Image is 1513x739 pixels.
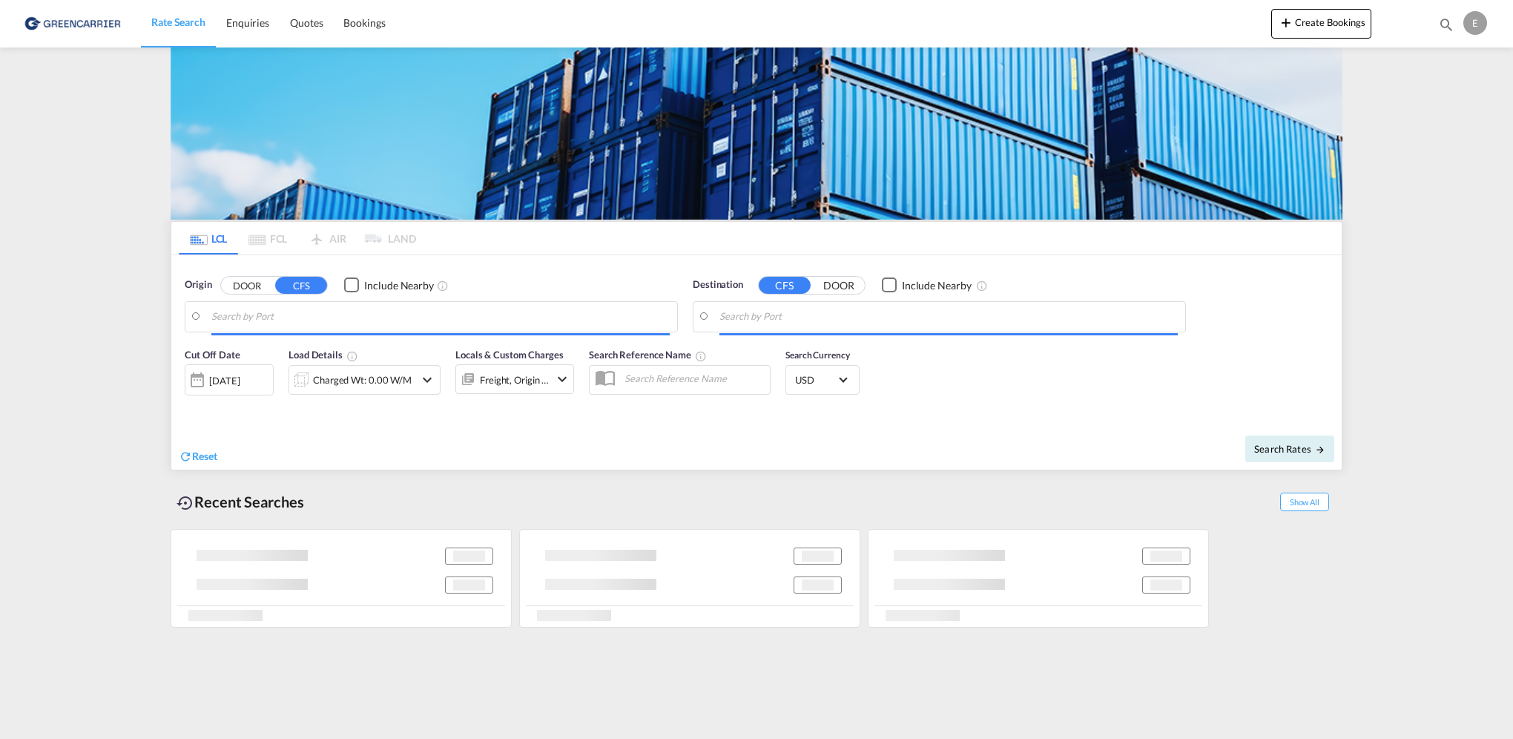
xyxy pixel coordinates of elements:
[976,280,988,292] md-icon: Unchecked: Ignores neighbouring ports when fetching rates.Checked : Includes neighbouring ports w...
[179,222,416,254] md-pagination-wrapper: Use the left and right arrow keys to navigate between tabs
[455,349,564,361] span: Locals & Custom Charges
[882,277,972,293] md-checkbox: Checkbox No Ink
[192,450,217,462] span: Reset
[289,349,358,361] span: Load Details
[1280,493,1329,511] span: Show All
[221,277,273,294] button: DOOR
[290,16,323,29] span: Quotes
[695,350,707,362] md-icon: Your search will be saved by the below given name
[364,278,434,293] div: Include Nearby
[785,349,850,361] span: Search Currency
[344,277,434,293] md-checkbox: Checkbox No Ink
[185,277,211,292] span: Origin
[313,369,412,390] div: Charged Wt: 0.00 W/M
[794,369,851,390] md-select: Select Currency: $ USDUnited States Dollar
[437,280,449,292] md-icon: Unchecked: Ignores neighbouring ports when fetching rates.Checked : Includes neighbouring ports w...
[480,369,550,390] div: Freight Origin Destination
[455,364,574,394] div: Freight Origin Destinationicon-chevron-down
[1438,16,1454,39] div: icon-magnify
[179,449,217,465] div: icon-refreshReset
[1315,444,1325,455] md-icon: icon-arrow-right
[346,350,358,362] md-icon: Chargeable Weight
[418,371,436,389] md-icon: icon-chevron-down
[211,306,670,328] input: Search by Port
[813,277,865,294] button: DOOR
[1438,16,1454,33] md-icon: icon-magnify
[617,367,770,390] input: Search Reference Name
[151,16,205,28] span: Rate Search
[171,255,1342,470] div: Origin DOOR CFS Checkbox No InkUnchecked: Ignores neighbouring ports when fetching rates.Checked ...
[553,370,571,388] md-icon: icon-chevron-down
[902,278,972,293] div: Include Nearby
[171,47,1342,220] img: GreenCarrierFCL_LCL.png
[209,374,240,387] div: [DATE]
[171,485,310,519] div: Recent Searches
[289,365,441,395] div: Charged Wt: 0.00 W/Micon-chevron-down
[795,373,837,387] span: USD
[1271,9,1371,39] button: icon-plus 400-fgCreate Bookings
[1254,443,1325,455] span: Search Rates
[759,277,811,294] button: CFS
[343,16,385,29] span: Bookings
[719,306,1178,328] input: Search by Port
[22,7,122,40] img: e39c37208afe11efa9cb1d7a6ea7d6f5.png
[1277,13,1295,31] md-icon: icon-plus 400-fg
[1245,436,1334,462] button: Search Ratesicon-arrow-right
[185,349,240,361] span: Cut Off Date
[179,222,238,254] md-tab-item: LCL
[179,450,192,463] md-icon: icon-refresh
[185,394,196,414] md-datepicker: Select
[177,494,194,512] md-icon: icon-backup-restore
[275,277,327,294] button: CFS
[1463,11,1487,35] div: E
[185,364,274,395] div: [DATE]
[693,277,743,292] span: Destination
[226,16,269,29] span: Enquiries
[589,349,707,361] span: Search Reference Name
